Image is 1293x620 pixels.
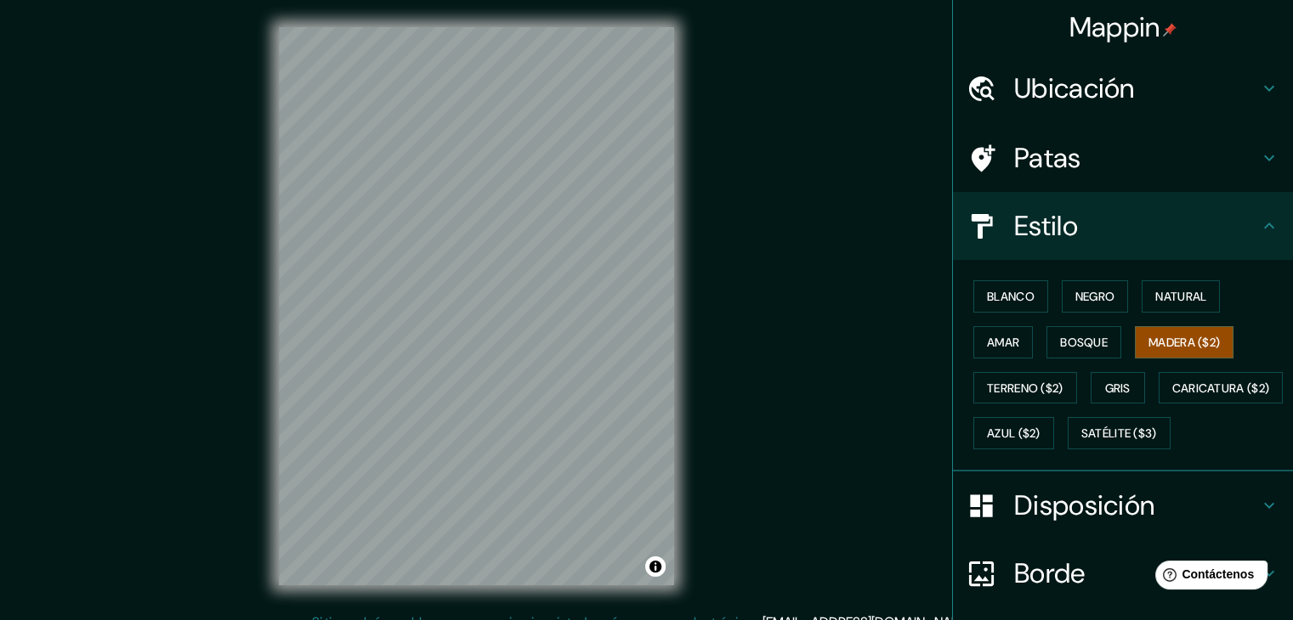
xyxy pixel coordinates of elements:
[1159,372,1284,404] button: Caricatura ($2)
[1014,488,1154,523] font: Disposición
[973,326,1033,358] button: Amar
[1172,380,1270,396] font: Caricatura ($2)
[1069,9,1160,45] font: Mappin
[1068,417,1171,449] button: Satélite ($3)
[1046,326,1121,358] button: Bosque
[953,124,1293,192] div: Patas
[987,335,1019,350] font: Amar
[987,380,1063,396] font: Terreno ($2)
[953,192,1293,260] div: Estilo
[953,54,1293,122] div: Ubicación
[973,417,1054,449] button: Azul ($2)
[987,426,1041,442] font: Azul ($2)
[1081,426,1157,442] font: Satélite ($3)
[1148,335,1220,350] font: Madera ($2)
[1135,326,1233,358] button: Madera ($2)
[1091,372,1145,404] button: Gris
[1155,289,1206,304] font: Natural
[1062,280,1129,313] button: Negro
[1014,555,1086,591] font: Borde
[1163,23,1177,37] img: pin-icon.png
[1060,335,1108,350] font: Bosque
[973,280,1048,313] button: Blanco
[645,556,666,577] button: Activar o desactivar atribución
[279,27,674,585] canvas: Mapa
[1014,140,1081,176] font: Patas
[1105,380,1131,396] font: Gris
[953,539,1293,607] div: Borde
[1142,280,1220,313] button: Natural
[973,372,1077,404] button: Terreno ($2)
[1142,554,1274,601] iframe: Lanzador de widgets de ayuda
[987,289,1035,304] font: Blanco
[1075,289,1115,304] font: Negro
[1014,70,1135,106] font: Ubicación
[953,471,1293,539] div: Disposición
[1014,208,1078,244] font: Estilo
